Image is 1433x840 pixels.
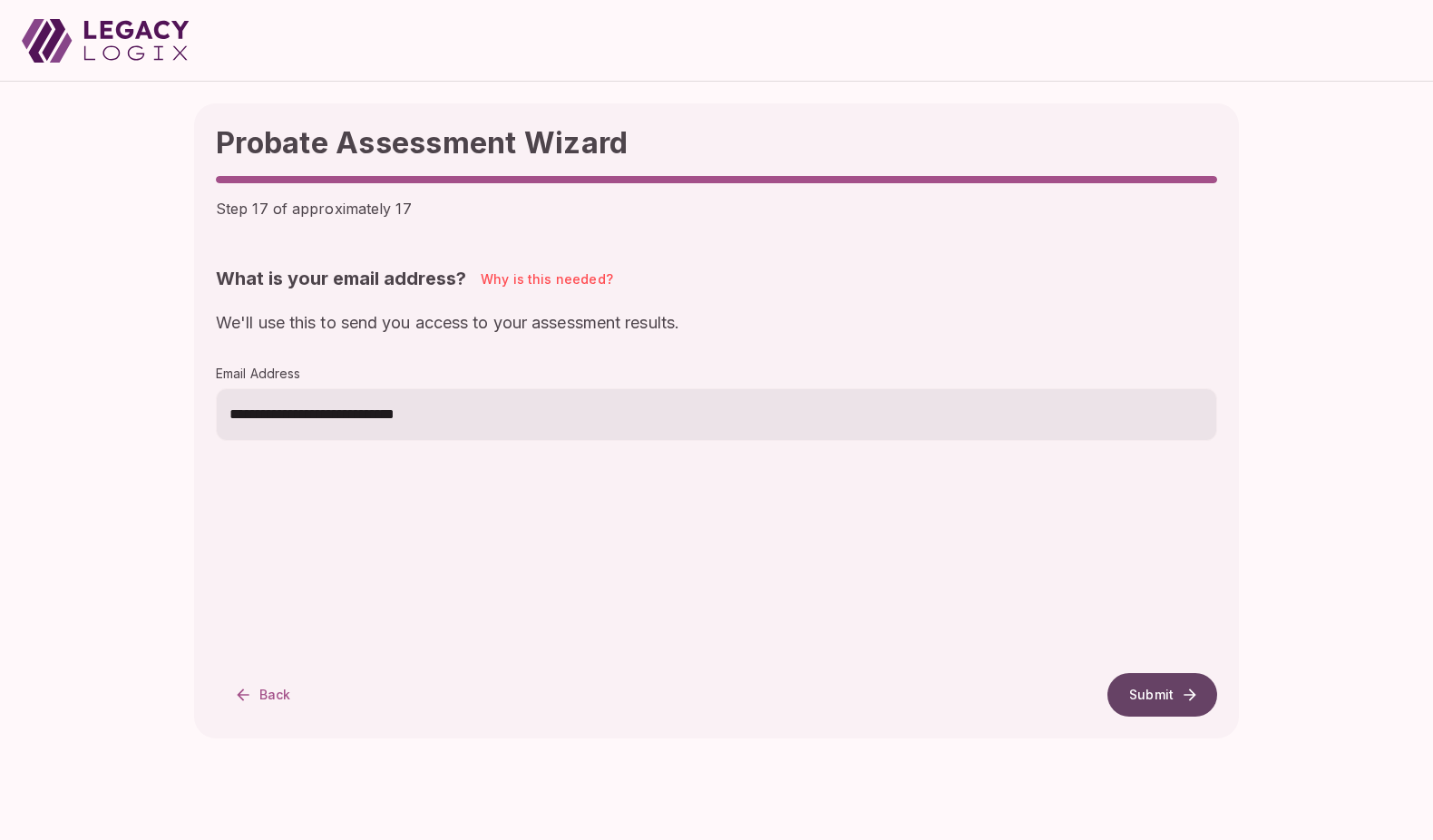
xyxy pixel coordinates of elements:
span: We'll use this to send you access to your assessment results. [216,312,1217,334]
button: Back [216,673,313,717]
h5: What is your email address? [216,267,466,290]
span: Probate Assessment Wizard [216,125,628,161]
a: Why is this needed? [481,269,613,288]
button: Submit [1107,673,1217,717]
span: Email Address [216,366,300,381]
span: Step 17 of approximately 17 [216,200,412,218]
